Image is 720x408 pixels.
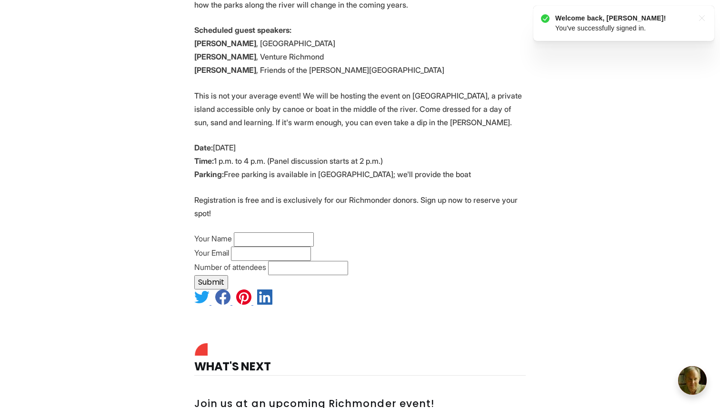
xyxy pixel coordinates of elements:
[194,346,526,376] h4: What's Next
[194,275,228,289] button: Submit
[64,13,198,33] p: You've successfully signed in.
[194,193,526,220] p: Registration is free and is exclusively for our Richmonder donors. Sign up now to reserve your spot!
[194,169,224,179] strong: Parking:
[194,89,526,129] p: This is not your average event! We will be hosting the event on [GEOGRAPHIC_DATA], a private isla...
[194,25,291,48] strong: Scheduled guest speakers: [PERSON_NAME]
[670,361,720,408] iframe: portal-trigger
[194,143,213,152] strong: Date:
[194,52,256,61] strong: [PERSON_NAME]
[194,141,526,181] p: [DATE] 1 p.m. to 4 p.m. (Panel discussion starts at 2 p.m.) Free parking is available in [GEOGRAP...
[194,234,232,243] label: Your Name
[64,14,175,22] strong: Welcome back, [PERSON_NAME]!
[194,23,526,77] p: , [GEOGRAPHIC_DATA] , Venture Richmond , Friends of the [PERSON_NAME][GEOGRAPHIC_DATA]
[194,65,256,75] strong: [PERSON_NAME]
[194,262,266,272] label: Number of attendees
[194,156,214,166] strong: Time:
[194,248,229,258] label: Your Email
